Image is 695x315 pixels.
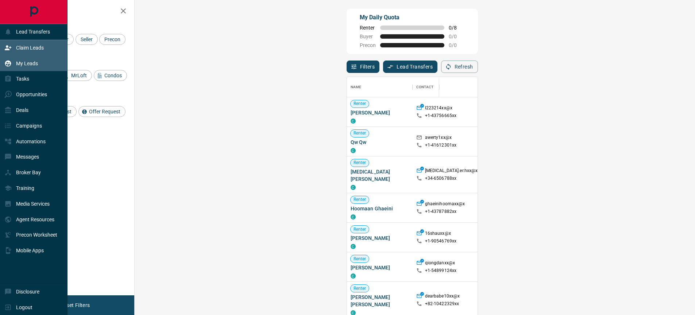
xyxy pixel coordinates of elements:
[449,34,465,39] span: 0 / 0
[351,234,409,242] span: [PERSON_NAME]
[351,273,356,279] div: condos.ca
[78,36,95,42] span: Seller
[351,226,369,233] span: Renter
[351,293,409,308] span: [PERSON_NAME] [PERSON_NAME]
[61,70,92,81] div: MrLoft
[425,238,457,244] p: +1- 90546769xx
[86,109,123,114] span: Offer Request
[425,135,452,142] p: awerty1xx@x
[99,34,126,45] div: Precon
[360,13,465,22] p: My Daily Quota
[425,175,457,182] p: +34- 6506788xx
[360,42,376,48] span: Precon
[94,70,127,81] div: Condos
[425,268,457,274] p: +1- 54899124xx
[102,36,123,42] span: Precon
[449,25,465,31] span: 0 / 8
[416,77,434,97] div: Contact
[69,73,89,78] span: MrLoft
[351,148,356,153] div: condos.ca
[351,139,409,146] span: Qw Qw
[425,105,452,113] p: l223214xx@x
[449,42,465,48] span: 0 / 0
[425,142,457,148] p: +1- 41612301xx
[102,73,124,78] span: Condos
[351,77,362,97] div: Name
[23,7,127,16] h2: Filters
[425,301,459,307] p: +82- 10422329xx
[383,61,437,73] button: Lead Transfers
[425,230,451,238] p: 16shauxx@x
[351,118,356,124] div: condos.ca
[347,77,413,97] div: Name
[351,214,356,219] div: condos.ca
[347,61,380,73] button: Filters
[351,256,369,262] span: Renter
[360,34,376,39] span: Buyer
[351,197,369,203] span: Renter
[425,201,465,209] p: ghaeinihoomaxx@x
[351,130,369,136] span: Renter
[425,260,455,268] p: qiongdanxx@x
[360,25,376,31] span: Renter
[425,168,478,175] p: [MEDICAL_DATA].er.hxx@x
[55,299,94,311] button: Reset Filters
[351,244,356,249] div: condos.ca
[425,113,457,119] p: +1- 43756665xx
[351,101,369,107] span: Renter
[351,205,409,212] span: Hoomaan Ghaeini
[425,293,460,301] p: dearbabe10xx@x
[351,168,409,183] span: [MEDICAL_DATA][PERSON_NAME]
[441,61,478,73] button: Refresh
[351,160,369,166] span: Renter
[351,109,409,116] span: [PERSON_NAME]
[351,264,409,271] span: [PERSON_NAME]
[425,209,457,215] p: +1- 43787882xx
[351,285,369,292] span: Renter
[78,106,126,117] div: Offer Request
[351,185,356,190] div: condos.ca
[76,34,98,45] div: Seller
